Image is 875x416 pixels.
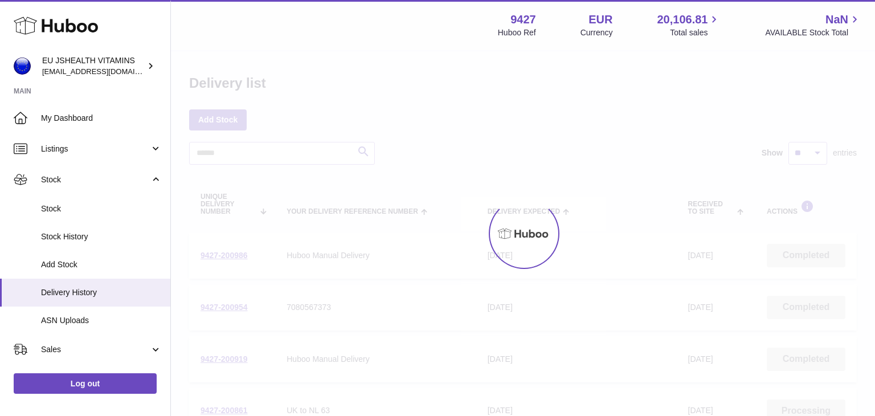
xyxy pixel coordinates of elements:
span: Sales [41,344,150,355]
a: Log out [14,373,157,394]
span: AVAILABLE Stock Total [765,27,861,38]
span: Listings [41,144,150,154]
a: 20,106.81 Total sales [657,12,721,38]
span: Delivery History [41,287,162,298]
span: Total sales [670,27,721,38]
a: NaN AVAILABLE Stock Total [765,12,861,38]
span: ASN Uploads [41,315,162,326]
div: Huboo Ref [498,27,536,38]
span: NaN [825,12,848,27]
span: My Dashboard [41,113,162,124]
img: internalAdmin-9427@internal.huboo.com [14,58,31,75]
strong: EUR [588,12,612,27]
span: Add Stock [41,259,162,270]
span: [EMAIL_ADDRESS][DOMAIN_NAME] [42,67,167,76]
span: Stock [41,174,150,185]
span: Stock [41,203,162,214]
strong: 9427 [510,12,536,27]
div: EU JSHEALTH VITAMINS [42,55,145,77]
span: 20,106.81 [657,12,708,27]
span: Stock History [41,231,162,242]
div: Currency [580,27,613,38]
